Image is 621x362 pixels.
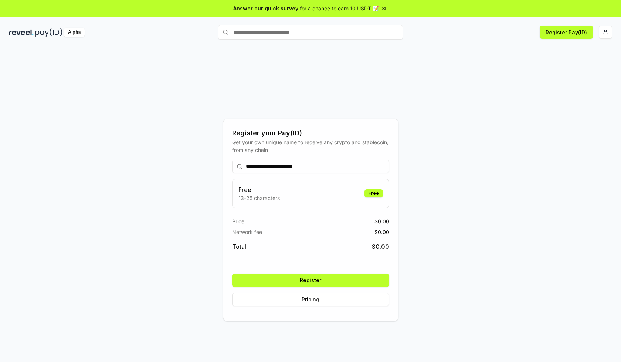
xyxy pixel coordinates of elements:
button: Register Pay(ID) [540,26,593,39]
span: for a chance to earn 10 USDT 📝 [300,4,379,12]
span: Network fee [232,228,262,236]
span: $ 0.00 [372,242,389,251]
span: $ 0.00 [374,217,389,225]
span: $ 0.00 [374,228,389,236]
span: Price [232,217,244,225]
button: Register [232,274,389,287]
div: Free [364,189,383,197]
div: Get your own unique name to receive any crypto and stablecoin, from any chain [232,138,389,154]
span: Total [232,242,246,251]
h3: Free [238,185,280,194]
p: 13-25 characters [238,194,280,202]
span: Answer our quick survey [233,4,298,12]
img: pay_id [35,28,62,37]
img: reveel_dark [9,28,34,37]
div: Alpha [64,28,85,37]
div: Register your Pay(ID) [232,128,389,138]
button: Pricing [232,293,389,306]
